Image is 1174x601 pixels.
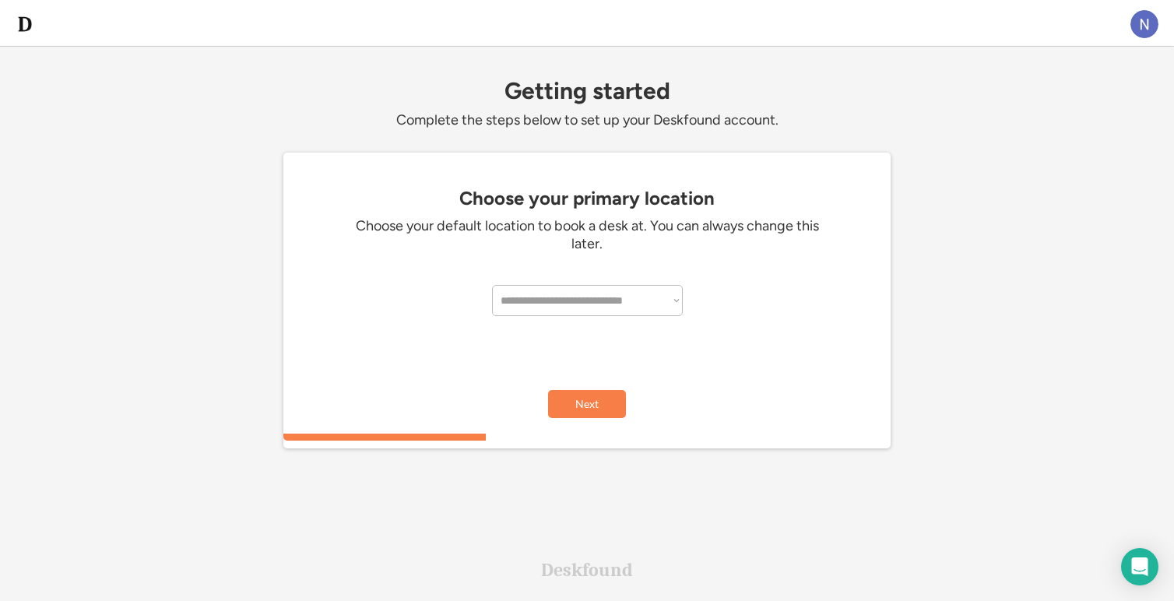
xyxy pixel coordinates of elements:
[291,188,883,209] div: Choose your primary location
[283,111,891,129] div: Complete the steps below to set up your Deskfound account.
[1130,10,1158,38] img: ACg8ocL3vNyoXODf5Vl-5jN4XlJJ8hGXoUO5sEb98ClT_rNL6OeKxw=s96-c
[286,434,894,441] div: 33.3333333333333%
[548,390,626,418] button: Next
[541,561,633,579] div: Deskfound
[16,15,34,33] img: d-whitebg.png
[283,78,891,104] div: Getting started
[353,217,821,254] div: Choose your default location to book a desk at. You can always change this later.
[1121,548,1158,585] div: Open Intercom Messenger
